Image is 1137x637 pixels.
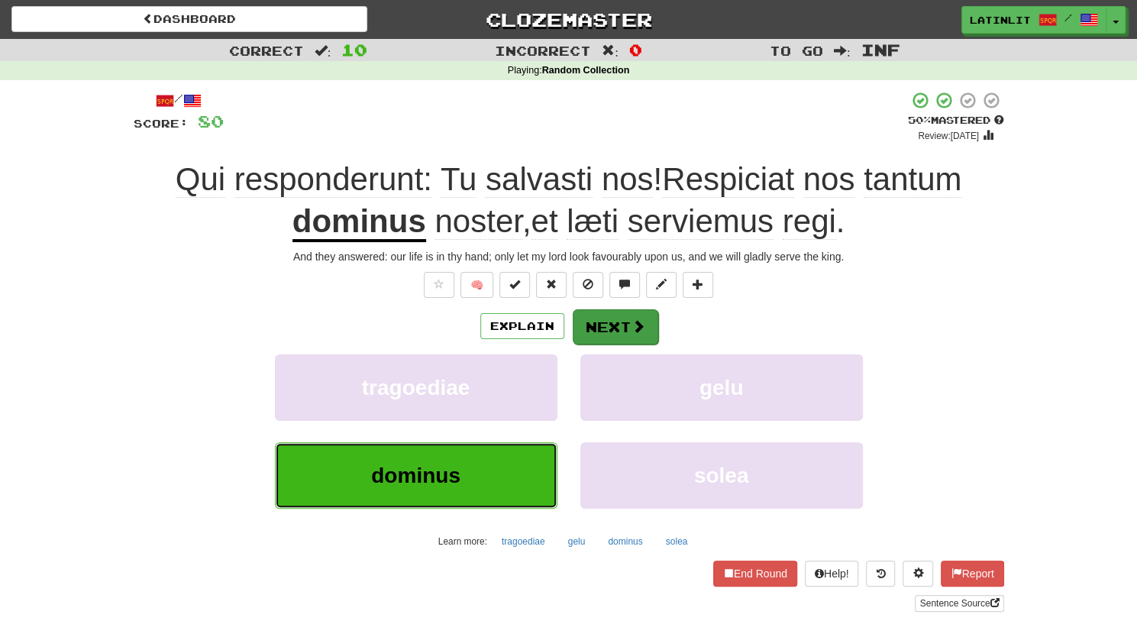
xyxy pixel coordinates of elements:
span: tragoediae [362,376,470,399]
button: End Round [713,561,797,587]
span: : [602,44,619,57]
span: Tu [441,161,476,198]
span: noster [434,203,522,240]
div: And they answered: our life is in thy hand; only let my lord look favourably upon us, and we will... [134,249,1004,264]
button: dominus [599,530,651,553]
button: dominus [275,442,557,509]
span: gelu [699,376,744,399]
a: Dashboard [11,6,367,32]
span: 50 % [908,114,931,126]
button: Edit sentence (alt+d) [646,272,677,298]
button: solea [657,530,696,553]
span: / [1064,12,1072,23]
span: dominus [371,464,460,487]
button: Add to collection (alt+a) [683,272,713,298]
a: latinlit / [961,6,1106,34]
button: gelu [560,530,594,553]
span: , . [426,203,845,240]
small: Review: [DATE] [918,131,979,141]
span: Qui [176,161,225,198]
span: responderunt: [234,161,432,198]
strong: Random Collection [542,65,630,76]
button: Reset to 0% Mastered (alt+r) [536,272,567,298]
span: : [315,44,331,57]
span: regi [783,203,836,240]
u: dominus [292,203,426,242]
span: To go [770,43,823,58]
a: Clozemaster [390,6,746,33]
span: 80 [198,112,224,131]
button: gelu [580,354,863,421]
button: Favorite sentence (alt+f) [424,272,454,298]
span: latinlit [970,13,1031,27]
small: Learn more: [438,536,487,547]
span: serviemus [628,203,774,240]
span: læti [567,203,619,240]
button: Report [941,561,1003,587]
span: 0 [629,40,642,59]
button: solea [580,442,863,509]
div: / [134,91,224,110]
span: nos [602,161,654,198]
span: tantum [864,161,961,198]
button: Explain [480,313,564,339]
a: Sentence Source [915,595,1003,612]
button: tragoediae [493,530,554,553]
button: Set this sentence to 100% Mastered (alt+m) [499,272,530,298]
span: Correct [229,43,304,58]
span: solea [694,464,749,487]
button: 🧠 [460,272,493,298]
span: : [834,44,851,57]
span: Score: [134,117,189,130]
button: Next [573,309,658,344]
button: tragoediae [275,354,557,421]
button: Help! [805,561,859,587]
span: salvasti [486,161,593,198]
button: Discuss sentence (alt+u) [609,272,640,298]
span: nos [803,161,855,198]
span: Respiciat [662,161,794,198]
button: Ignore sentence (alt+i) [573,272,603,298]
div: Mastered [908,114,1004,128]
span: Incorrect [495,43,591,58]
span: et [531,203,557,240]
span: Inf [861,40,900,59]
button: Round history (alt+y) [866,561,895,587]
span: ! [176,161,962,197]
span: 10 [341,40,367,59]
